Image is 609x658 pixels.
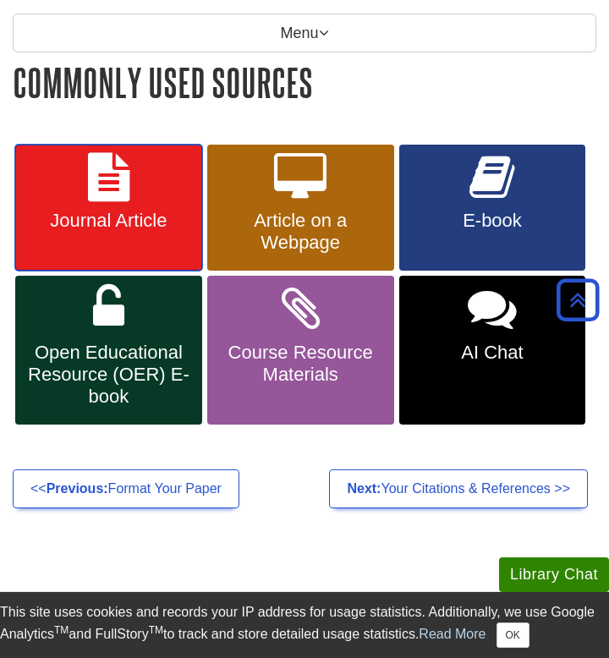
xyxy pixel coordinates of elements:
strong: Next: [347,481,381,496]
a: Next:Your Citations & References >> [329,469,588,508]
sup: TM [149,624,163,636]
strong: Previous: [47,481,108,496]
a: <<Previous:Format Your Paper [13,469,239,508]
button: Close [497,622,529,648]
sup: TM [54,624,69,636]
a: Read More [419,627,486,641]
button: Library Chat [499,557,609,592]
